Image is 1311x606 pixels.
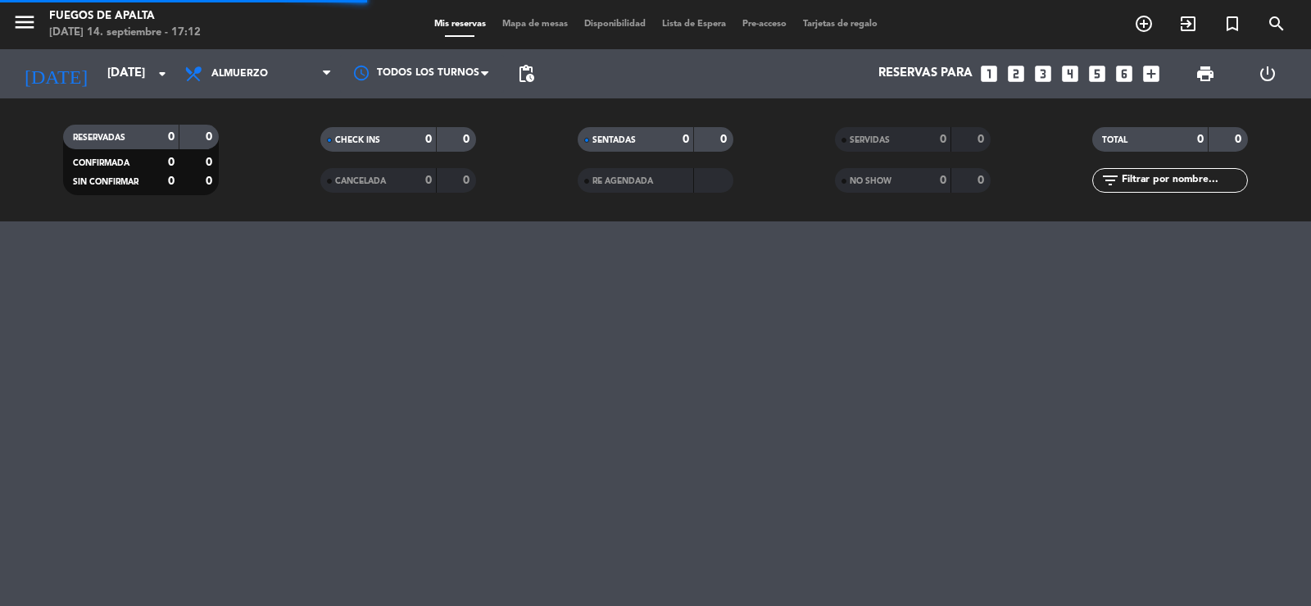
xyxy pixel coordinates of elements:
[49,8,201,25] div: Fuegos de Apalta
[683,134,689,145] strong: 0
[211,68,268,80] span: Almuerzo
[494,20,576,29] span: Mapa de mesas
[1178,14,1198,34] i: exit_to_app
[1267,14,1286,34] i: search
[168,131,175,143] strong: 0
[516,64,536,84] span: pending_actions
[576,20,654,29] span: Disponibilidad
[878,66,973,81] span: Reservas para
[1100,171,1120,190] i: filter_list
[12,10,37,34] i: menu
[168,175,175,187] strong: 0
[73,178,138,186] span: SIN CONFIRMAR
[206,175,215,187] strong: 0
[73,134,125,142] span: RESERVADAS
[978,63,1000,84] i: looks_one
[425,175,432,186] strong: 0
[1141,63,1162,84] i: add_box
[1102,136,1127,144] span: TOTAL
[720,134,730,145] strong: 0
[592,177,653,185] span: RE AGENDADA
[1114,63,1135,84] i: looks_6
[425,134,432,145] strong: 0
[940,175,946,186] strong: 0
[1134,14,1154,34] i: add_circle_outline
[850,177,891,185] span: NO SHOW
[1197,134,1204,145] strong: 0
[940,134,946,145] strong: 0
[168,157,175,168] strong: 0
[1086,63,1108,84] i: looks_5
[1236,49,1299,98] div: LOG OUT
[850,136,890,144] span: SERVIDAS
[1005,63,1027,84] i: looks_two
[1195,64,1215,84] span: print
[1032,63,1054,84] i: looks_3
[1258,64,1277,84] i: power_settings_new
[206,157,215,168] strong: 0
[463,134,473,145] strong: 0
[152,64,172,84] i: arrow_drop_down
[49,25,201,41] div: [DATE] 14. septiembre - 17:12
[592,136,636,144] span: SENTADAS
[978,175,987,186] strong: 0
[73,159,129,167] span: CONFIRMADA
[734,20,795,29] span: Pre-acceso
[654,20,734,29] span: Lista de Espera
[335,136,380,144] span: CHECK INS
[335,177,386,185] span: CANCELADA
[206,131,215,143] strong: 0
[12,56,99,92] i: [DATE]
[1223,14,1242,34] i: turned_in_not
[1059,63,1081,84] i: looks_4
[1120,171,1247,189] input: Filtrar por nombre...
[426,20,494,29] span: Mis reservas
[978,134,987,145] strong: 0
[12,10,37,40] button: menu
[463,175,473,186] strong: 0
[795,20,886,29] span: Tarjetas de regalo
[1235,134,1245,145] strong: 0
